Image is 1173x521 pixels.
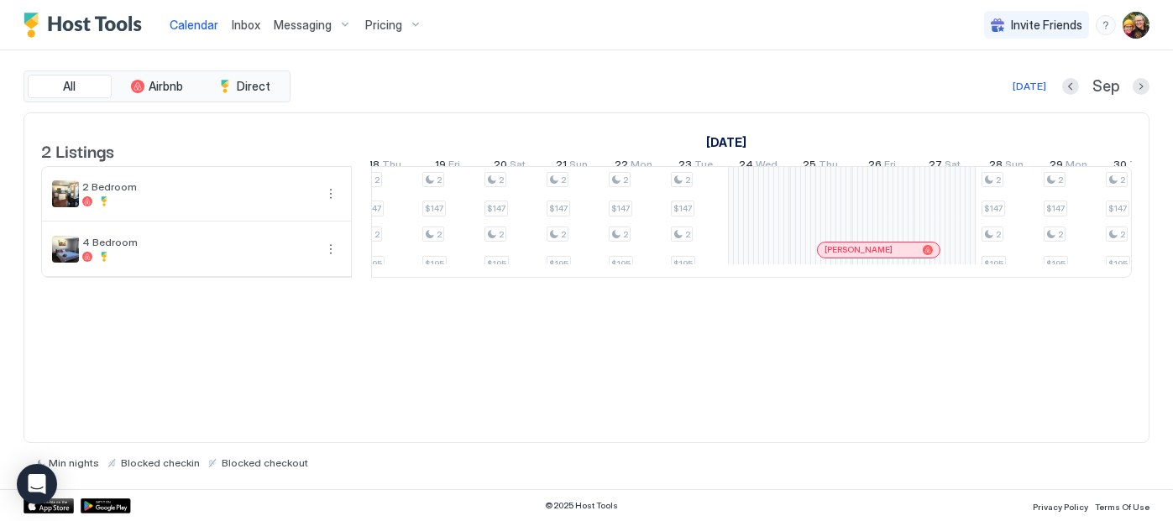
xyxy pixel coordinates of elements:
[1011,18,1082,33] span: Invite Friends
[363,203,381,214] span: $147
[82,236,314,248] span: 4 Bedroom
[1114,158,1128,175] span: 30
[374,175,380,185] span: 2
[170,18,218,32] span: Calendar
[685,175,690,185] span: 2
[996,229,1001,240] span: 2
[675,154,718,179] a: September 23, 2025
[17,464,57,504] div: Open Intercom Messenger
[569,158,588,175] span: Sun
[1046,258,1066,269] span: $195
[885,158,897,175] span: Fri
[24,498,74,513] div: App Store
[170,16,218,34] a: Calendar
[623,175,628,185] span: 2
[1046,154,1092,179] a: September 29, 2025
[149,79,184,94] span: Airbnb
[437,175,442,185] span: 2
[52,236,79,263] div: listing image
[321,239,341,259] button: More options
[274,18,332,33] span: Messaging
[552,154,592,179] a: September 21, 2025
[24,13,149,38] a: Host Tools Logo
[803,158,816,175] span: 25
[82,180,314,193] span: 2 Bedroom
[321,184,341,204] button: More options
[869,158,882,175] span: 26
[321,239,341,259] div: menu
[1010,76,1049,96] button: [DATE]
[561,229,566,240] span: 2
[28,75,112,98] button: All
[437,229,442,240] span: 2
[232,18,260,32] span: Inbox
[739,158,753,175] span: 24
[64,79,76,94] span: All
[695,158,714,175] span: Tue
[499,229,504,240] span: 2
[865,154,901,179] a: September 26, 2025
[1108,203,1127,214] span: $147
[222,456,308,469] span: Blocked checkout
[448,158,460,175] span: Fri
[611,258,631,269] span: $195
[1120,229,1125,240] span: 2
[549,258,568,269] span: $195
[702,130,751,154] a: September 1, 2025
[81,498,131,513] a: Google Play Store
[611,154,657,179] a: September 22, 2025
[431,154,464,179] a: September 19, 2025
[490,154,530,179] a: September 20, 2025
[546,500,619,511] span: © 2025 Host Tools
[383,158,402,175] span: Thu
[374,229,380,240] span: 2
[996,175,1001,185] span: 2
[365,18,402,33] span: Pricing
[232,16,260,34] a: Inbox
[487,203,505,214] span: $147
[1096,15,1116,35] div: menu
[611,203,630,214] span: $147
[1033,502,1088,512] span: Privacy Policy
[1006,158,1024,175] span: Sun
[756,158,778,175] span: Wed
[425,258,444,269] span: $195
[1108,258,1128,269] span: $195
[1046,203,1065,214] span: $147
[679,158,693,175] span: 23
[1120,175,1125,185] span: 2
[924,154,965,179] a: September 27, 2025
[984,203,1003,214] span: $147
[631,158,653,175] span: Mon
[494,158,507,175] span: 20
[1050,158,1064,175] span: 29
[115,75,199,98] button: Airbnb
[321,184,341,204] div: menu
[1092,77,1119,96] span: Sep
[1123,12,1149,39] div: User profile
[549,203,568,214] span: $147
[52,180,79,207] div: listing image
[990,158,1003,175] span: 28
[425,203,443,214] span: $147
[499,175,504,185] span: 2
[799,154,842,179] a: September 25, 2025
[1033,497,1088,514] a: Privacy Policy
[510,158,526,175] span: Sat
[819,158,838,175] span: Thu
[929,158,942,175] span: 27
[487,258,506,269] span: $195
[1130,158,1149,175] span: Tue
[825,244,893,255] span: [PERSON_NAME]
[435,158,446,175] span: 19
[1110,154,1153,179] a: September 30, 2025
[984,258,1003,269] span: $195
[1066,158,1088,175] span: Mon
[556,158,567,175] span: 21
[986,154,1029,179] a: September 28, 2025
[561,175,566,185] span: 2
[735,154,782,179] a: September 24, 2025
[1095,497,1149,514] a: Terms Of Use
